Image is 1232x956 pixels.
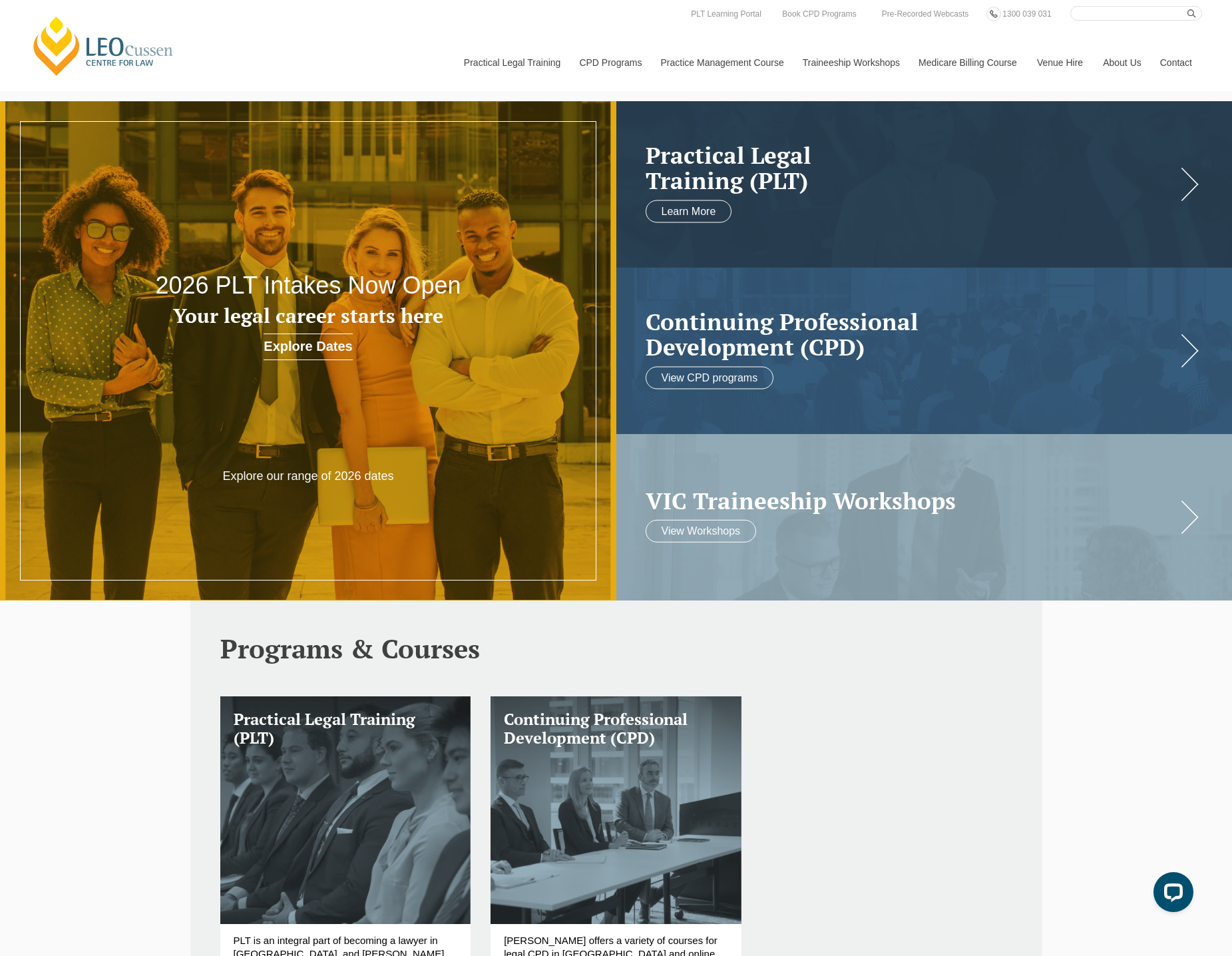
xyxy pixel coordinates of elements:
a: View CPD programs [646,366,774,389]
h3: Your legal career starts here [123,305,493,327]
a: PLT Learning Portal [688,7,765,21]
a: Explore Dates [264,334,352,360]
a: Venue Hire [1027,34,1093,91]
a: Traineeship Workshops [793,34,909,91]
a: 1300 039 031 [999,7,1054,21]
a: Book CPD Programs [779,7,859,21]
a: Continuing ProfessionalDevelopment (CPD) [646,308,1177,359]
span: 1300 039 031 [1002,9,1051,19]
h3: Practical Legal Training (PLT) [234,710,458,748]
p: Explore our range of 2026 dates [185,469,431,484]
a: CPD Programs [569,34,650,91]
a: Practical LegalTraining (PLT) [646,142,1177,193]
a: Pre-Recorded Webcasts [879,7,972,21]
iframe: LiveChat chat widget [1143,867,1199,923]
a: Learn More [646,200,732,222]
a: Contact [1150,34,1202,91]
a: Medicare Billing Course [909,34,1027,91]
h3: Continuing Professional Development (CPD) [504,710,728,748]
h2: Programs & Courses [220,634,1012,663]
a: About Us [1093,34,1150,91]
a: Continuing Professional Development (CPD) [491,696,741,925]
a: Practical Legal Training [454,34,570,91]
a: VIC Traineeship Workshops [646,487,1177,513]
h2: 2026 PLT Intakes Now Open [123,272,493,299]
h2: Continuing Professional Development (CPD) [646,308,1177,359]
a: View Workshops [646,520,757,543]
a: Practical Legal Training (PLT) [220,696,471,925]
a: Practice Management Course [651,34,793,91]
a: [PERSON_NAME] Centre for Law [30,15,177,77]
h2: Practical Legal Training (PLT) [646,142,1177,193]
